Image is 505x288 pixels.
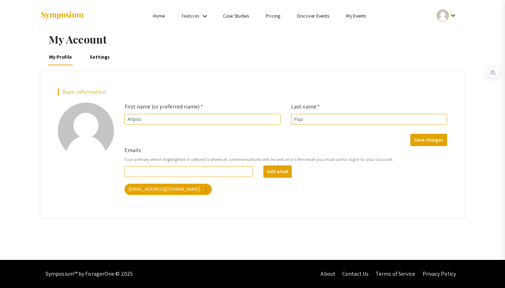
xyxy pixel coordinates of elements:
label: Emails [124,146,141,155]
app-email-chip: Your primary email [123,182,213,196]
mat-icon: more_vert [203,186,209,192]
label: First name (or preferred name) * [124,103,203,111]
a: Home [153,13,165,19]
a: Terms of Service [376,270,416,277]
a: About [321,270,335,277]
a: Pricing [266,13,280,19]
h1: My Account [49,33,465,46]
img: Symposium by ForagerOne [40,11,84,20]
a: My Events [346,13,366,19]
a: Features [182,13,199,19]
h1: Symposium by ForagerOne [11,25,116,53]
h2: Basic information [58,89,447,95]
label: Last name * [291,103,320,111]
a: My Profile [48,48,73,65]
iframe: Chat [5,256,30,283]
a: Discover Events [297,13,330,19]
a: Contact Us [342,270,369,277]
a: Privacy Policy [423,270,456,277]
button: Expand account dropdown [429,8,465,24]
a: Case Studies [223,13,249,19]
mat-icon: Expand account dropdown [449,11,457,20]
button: Save changes [410,134,447,146]
small: Your primary email (highlighted in yellow) is where all communications will be sent and is the em... [124,156,447,163]
div: Symposium™ by ForagerOne © 2025 [46,260,133,288]
mat-icon: Expand Features list [201,12,209,20]
mat-chip: [EMAIL_ADDRESS][DOMAIN_NAME] [124,184,212,195]
button: Add email [263,165,292,178]
mat-chip-list: Your emails [124,182,447,196]
a: Settings [88,48,111,65]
